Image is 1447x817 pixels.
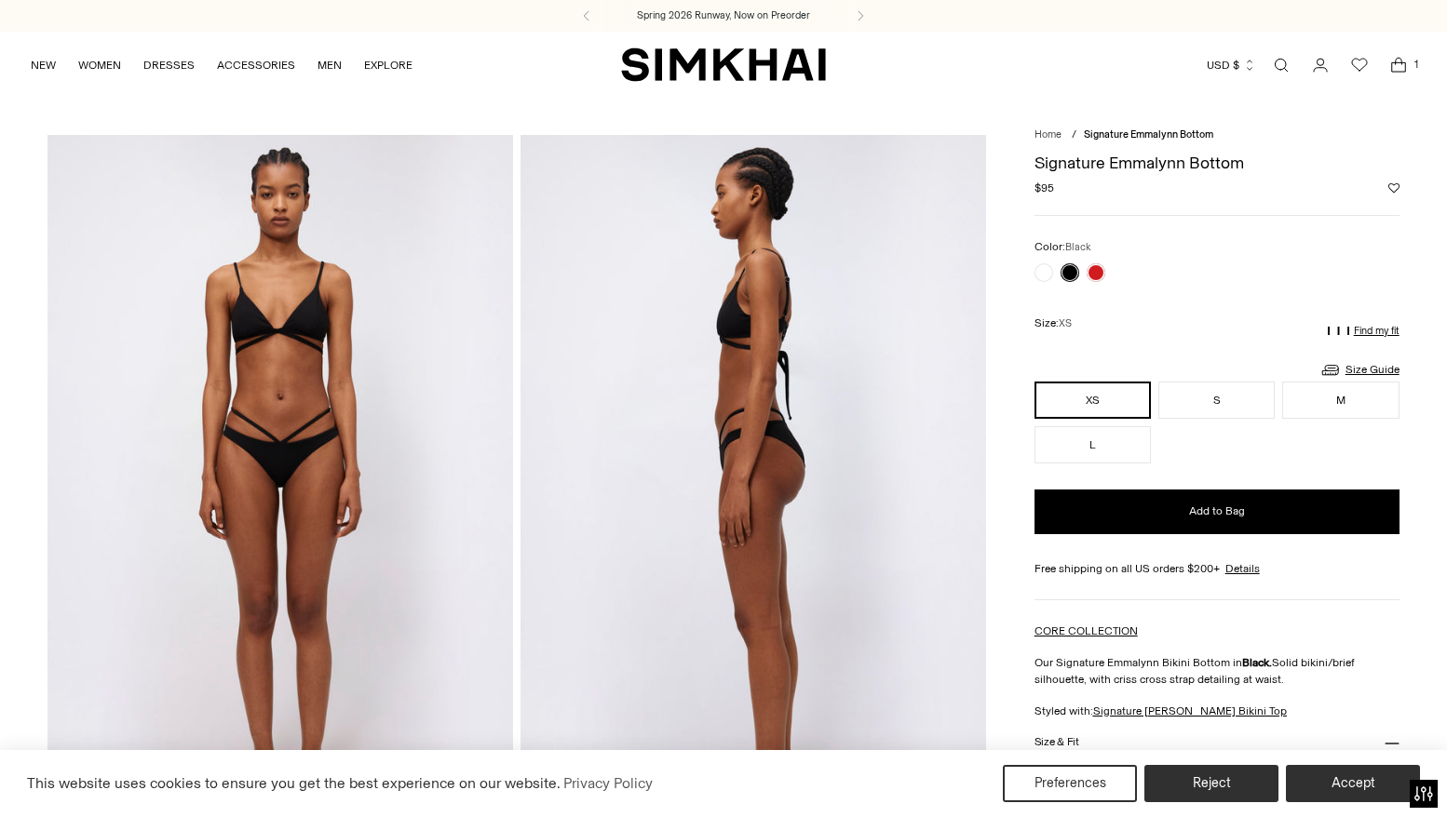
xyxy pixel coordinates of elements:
a: Details [1225,560,1260,577]
span: Black [1065,241,1091,253]
button: XS [1035,382,1151,419]
button: Reject [1144,765,1278,802]
span: XS [1059,317,1072,329]
a: NEW [31,45,56,86]
a: Signature [PERSON_NAME] Bikini Top [1093,704,1287,717]
span: Add to Bag [1189,503,1245,519]
div: Free shipping on all US orders $200+ [1035,560,1400,577]
button: Accept [1286,765,1420,802]
button: Size & Fit [1035,719,1400,767]
span: This website uses cookies to ensure you get the best experience on our website. [27,774,561,792]
p: Styled with: [1035,703,1400,719]
a: Home [1035,128,1062,141]
label: Color: [1035,238,1091,256]
a: Go to the account page [1302,47,1339,84]
h3: Size & Fit [1035,736,1079,748]
a: ACCESSORIES [217,45,295,86]
a: CORE COLLECTION [1035,624,1138,637]
button: USD $ [1207,45,1256,86]
nav: breadcrumbs [1035,127,1400,143]
a: SIMKHAI [621,47,826,83]
a: Open search modal [1263,47,1300,84]
div: / [1072,127,1076,143]
a: DRESSES [143,45,195,86]
button: L [1035,426,1151,463]
a: EXPLORE [364,45,412,86]
a: Open cart modal [1380,47,1417,84]
a: Wishlist [1341,47,1378,84]
button: M [1282,382,1399,419]
span: Signature Emmalynn Bottom [1084,128,1213,141]
a: Size Guide [1319,358,1400,382]
p: Our Signature Emmalynn Bikini Bottom in Solid bikini/brief silhouette, with criss cross strap det... [1035,654,1400,688]
button: Add to Bag [1035,489,1400,534]
span: $95 [1035,180,1054,196]
button: Add to Wishlist [1388,182,1400,194]
h1: Signature Emmalynn Bottom [1035,154,1400,171]
label: Size: [1035,315,1072,332]
a: Privacy Policy (opens in a new tab) [561,770,656,797]
strong: Black. [1242,656,1272,669]
a: MEN [318,45,342,86]
span: 1 [1408,56,1425,73]
button: S [1158,382,1275,419]
button: Preferences [1003,765,1137,802]
a: WOMEN [78,45,121,86]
